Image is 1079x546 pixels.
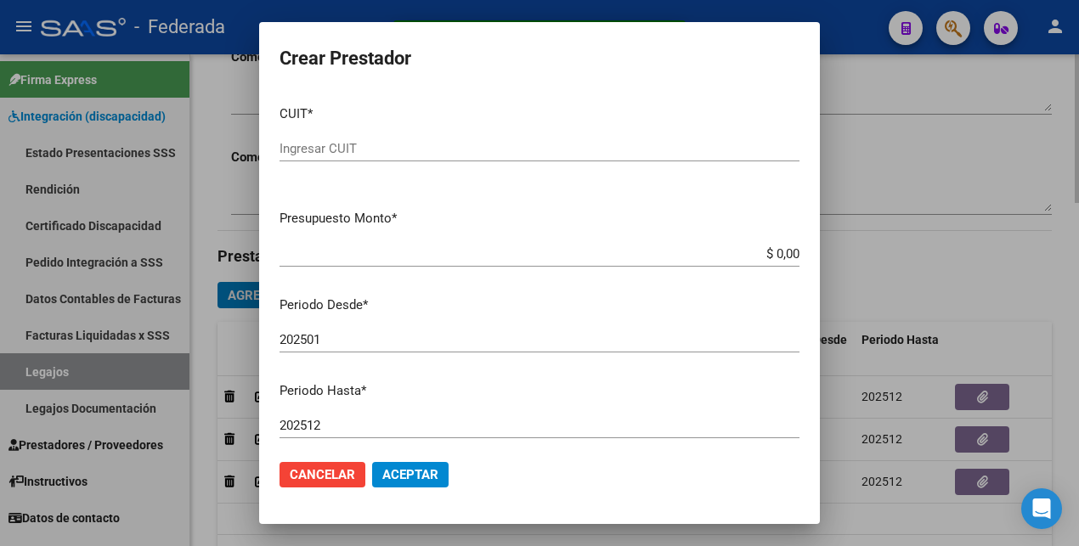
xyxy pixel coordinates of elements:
[280,209,799,228] p: Presupuesto Monto
[372,462,449,487] button: Aceptar
[1021,488,1062,529] div: Open Intercom Messenger
[280,296,799,315] p: Periodo Desde
[280,104,799,124] p: CUIT
[280,462,365,487] button: Cancelar
[382,467,438,482] span: Aceptar
[290,467,355,482] span: Cancelar
[280,42,799,75] h2: Crear Prestador
[280,381,799,401] p: Periodo Hasta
